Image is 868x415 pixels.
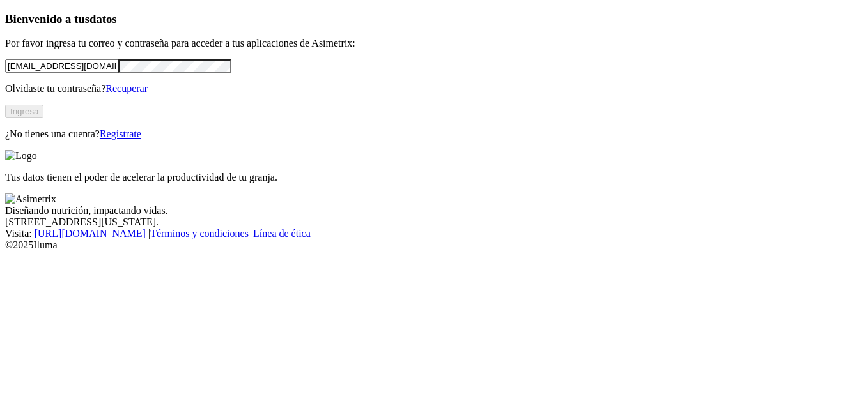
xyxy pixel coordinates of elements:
h3: Bienvenido a tus [5,12,863,26]
a: Regístrate [100,128,141,139]
a: Términos y condiciones [150,228,249,239]
a: [URL][DOMAIN_NAME] [35,228,146,239]
a: Línea de ética [253,228,311,239]
div: Visita : | | [5,228,863,239]
div: [STREET_ADDRESS][US_STATE]. [5,216,863,228]
span: datos [89,12,117,26]
div: © 2025 Iluma [5,239,863,251]
p: Olvidaste tu contraseña? [5,83,863,94]
img: Logo [5,150,37,162]
p: Por favor ingresa tu correo y contraseña para acceder a tus aplicaciones de Asimetrix: [5,38,863,49]
p: Tus datos tienen el poder de acelerar la productividad de tu granja. [5,172,863,183]
input: Tu correo [5,59,118,73]
a: Recuperar [105,83,148,94]
img: Asimetrix [5,193,56,205]
p: ¿No tienes una cuenta? [5,128,863,140]
button: Ingresa [5,105,43,118]
div: Diseñando nutrición, impactando vidas. [5,205,863,216]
